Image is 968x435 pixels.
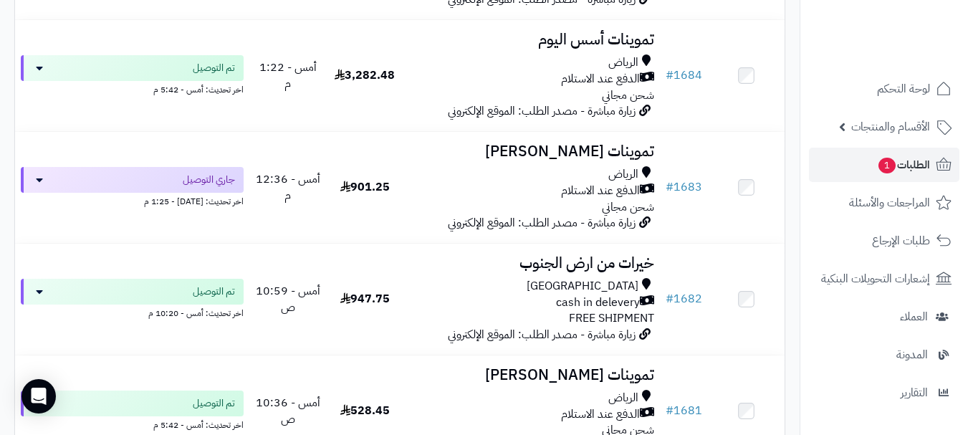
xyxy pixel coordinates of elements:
[809,300,959,334] a: العملاء
[809,186,959,220] a: المراجعات والأسئلة
[666,67,702,84] a: #1684
[409,367,654,383] h3: تموينات [PERSON_NAME]
[809,338,959,372] a: المدونة
[608,390,638,406] span: الرياض
[877,79,930,99] span: لوحة التحكم
[561,71,640,87] span: الدفع عند الاستلام
[809,148,959,182] a: الطلبات1
[193,396,235,411] span: تم التوصيل
[896,345,928,365] span: المدونة
[556,295,640,311] span: cash in delevery
[666,402,702,419] a: #1681
[871,11,954,41] img: logo-2.png
[561,183,640,199] span: الدفع عند الاستلام
[809,224,959,258] a: طلبات الإرجاع
[340,178,390,196] span: 901.25
[340,290,390,307] span: 947.75
[608,54,638,71] span: الرياض
[602,87,654,104] span: شحن مجاني
[849,193,930,213] span: المراجعات والأسئلة
[901,383,928,403] span: التقارير
[666,178,674,196] span: #
[256,282,320,316] span: أمس - 10:59 ص
[256,171,320,204] span: أمس - 12:36 م
[809,262,959,296] a: إشعارات التحويلات البنكية
[877,155,930,175] span: الطلبات
[878,158,896,174] span: 1
[335,67,395,84] span: 3,282.48
[448,326,636,343] span: زيارة مباشرة - مصدر الطلب: الموقع الإلكتروني
[666,290,674,307] span: #
[666,402,674,419] span: #
[666,290,702,307] a: #1682
[409,143,654,160] h3: تموينات [PERSON_NAME]
[256,394,320,428] span: أمس - 10:36 ص
[448,102,636,120] span: زيارة مباشرة - مصدر الطلب: الموقع الإلكتروني
[409,32,654,48] h3: تموينات أسس اليوم
[183,173,235,187] span: جاري التوصيل
[872,231,930,251] span: طلبات الإرجاع
[21,416,244,431] div: اخر تحديث: أمس - 5:42 م
[666,178,702,196] a: #1683
[193,61,235,75] span: تم التوصيل
[821,269,930,289] span: إشعارات التحويلات البنكية
[569,310,654,327] span: FREE SHIPMENT
[900,307,928,327] span: العملاء
[259,59,317,92] span: أمس - 1:22 م
[809,72,959,106] a: لوحة التحكم
[21,193,244,208] div: اخر تحديث: [DATE] - 1:25 م
[340,402,390,419] span: 528.45
[21,81,244,96] div: اخر تحديث: أمس - 5:42 م
[666,67,674,84] span: #
[21,305,244,320] div: اخر تحديث: أمس - 10:20 م
[409,255,654,272] h3: خيرات من ارض الجنوب
[809,376,959,410] a: التقارير
[448,214,636,231] span: زيارة مباشرة - مصدر الطلب: الموقع الإلكتروني
[561,406,640,423] span: الدفع عند الاستلام
[193,285,235,299] span: تم التوصيل
[527,278,638,295] span: [GEOGRAPHIC_DATA]
[608,166,638,183] span: الرياض
[851,117,930,137] span: الأقسام والمنتجات
[602,199,654,216] span: شحن مجاني
[21,379,56,414] div: Open Intercom Messenger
